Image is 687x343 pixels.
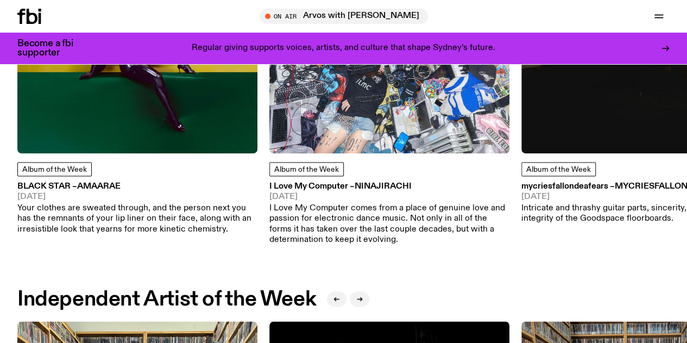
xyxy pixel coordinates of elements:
button: On AirArvos with [PERSON_NAME] [260,9,428,24]
span: Album of the Week [22,166,87,173]
a: Album of the Week [269,162,344,176]
h3: I Love My Computer – [269,183,509,191]
span: [DATE] [269,193,509,201]
p: Regular giving supports voices, artists, and culture that shape Sydney’s future. [192,43,495,53]
span: Album of the Week [526,166,591,173]
p: Your clothes are sweated through, and the person next you has the remnants of your lip liner on t... [17,203,257,235]
h3: BLACK STAR – [17,183,257,191]
span: Album of the Week [274,166,339,173]
p: I Love My Computer comes from a place of genuine love and passion for electronic dance music. Not... [269,203,509,245]
h3: Become a fbi supporter [17,39,87,58]
span: [DATE] [17,193,257,201]
a: BLACK STAR –Amaarae[DATE]Your clothes are sweated through, and the person next you has the remnan... [17,183,257,235]
span: Amaarae [77,182,121,191]
a: I Love My Computer –Ninajirachi[DATE]I Love My Computer comes from a place of genuine love and pa... [269,183,509,245]
h2: Independent Artist of the Week [17,290,316,309]
a: Album of the Week [17,162,92,176]
a: Album of the Week [521,162,596,176]
span: Ninajirachi [355,182,412,191]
